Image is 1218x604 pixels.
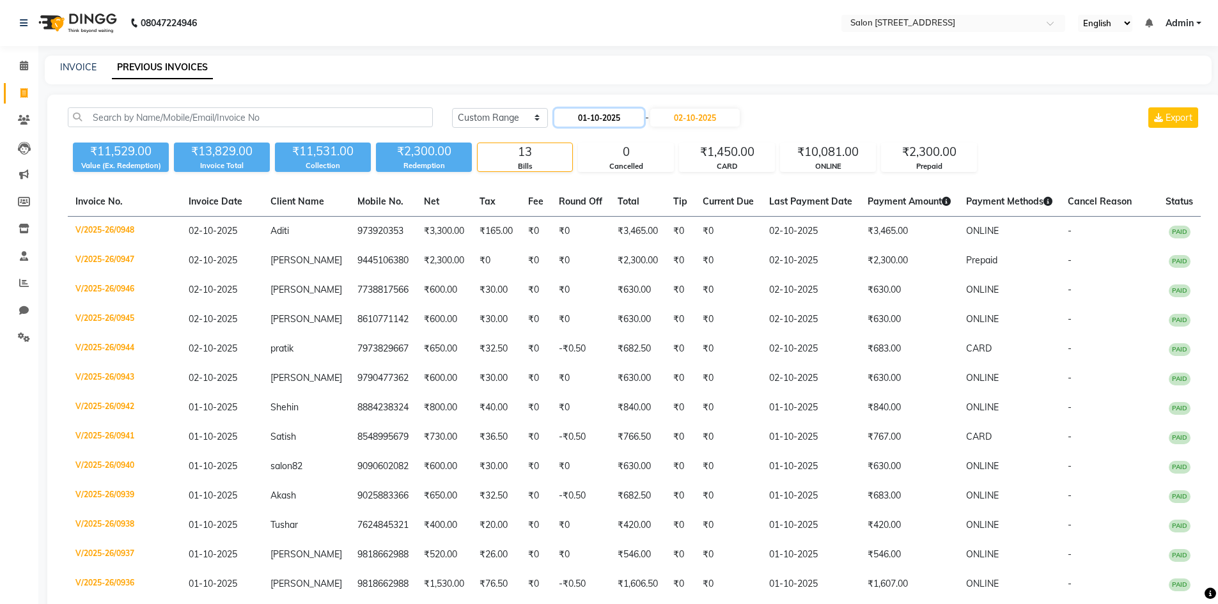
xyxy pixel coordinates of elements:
[610,217,666,247] td: ₹3,465.00
[424,196,439,207] span: Net
[189,196,242,207] span: Invoice Date
[1068,284,1072,295] span: -
[666,246,695,275] td: ₹0
[472,217,520,247] td: ₹165.00
[73,160,169,171] div: Value (Ex. Redemption)
[472,540,520,569] td: ₹26.00
[551,217,610,247] td: ₹0
[680,161,774,172] div: CARD
[416,393,472,422] td: ₹800.00
[472,305,520,334] td: ₹30.00
[1068,431,1072,442] span: -
[350,511,416,540] td: 7624845321
[520,422,551,452] td: ₹0
[350,246,416,275] td: 9445106380
[610,334,666,364] td: ₹682.50
[610,246,666,275] td: ₹2,300.00
[666,540,695,569] td: ₹0
[761,540,860,569] td: 01-10-2025
[551,364,610,393] td: ₹0
[1068,578,1072,589] span: -
[1068,225,1072,236] span: -
[1068,343,1072,354] span: -
[579,143,673,161] div: 0
[33,5,120,41] img: logo
[666,275,695,305] td: ₹0
[520,305,551,334] td: ₹0
[860,569,958,599] td: ₹1,607.00
[551,540,610,569] td: ₹0
[551,305,610,334] td: ₹0
[579,161,673,172] div: Cancelled
[270,519,298,530] span: Tushar
[68,452,181,481] td: V/2025-26/0940
[189,460,237,472] span: 01-10-2025
[472,364,520,393] td: ₹30.00
[472,393,520,422] td: ₹40.00
[1068,196,1132,207] span: Cancel Reason
[761,305,860,334] td: 02-10-2025
[350,452,416,481] td: 9090602082
[189,372,237,383] span: 02-10-2025
[966,284,999,295] span: ONLINE
[472,275,520,305] td: ₹30.00
[520,393,551,422] td: ₹0
[781,143,875,161] div: ₹10,081.00
[695,217,761,247] td: ₹0
[966,490,999,501] span: ONLINE
[695,334,761,364] td: ₹0
[551,275,610,305] td: ₹0
[270,578,342,589] span: [PERSON_NAME]
[1166,196,1193,207] span: Status
[551,246,610,275] td: ₹0
[112,56,213,79] a: PREVIOUS INVOICES
[966,401,999,413] span: ONLINE
[68,511,181,540] td: V/2025-26/0938
[520,481,551,511] td: ₹0
[610,511,666,540] td: ₹420.00
[350,540,416,569] td: 9818662988
[695,305,761,334] td: ₹0
[761,481,860,511] td: 01-10-2025
[610,275,666,305] td: ₹630.00
[610,305,666,334] td: ₹630.00
[270,401,299,413] span: Shehin
[761,452,860,481] td: 01-10-2025
[73,143,169,160] div: ₹11,529.00
[860,217,958,247] td: ₹3,465.00
[666,334,695,364] td: ₹0
[1068,460,1072,472] span: -
[350,305,416,334] td: 8610771142
[416,275,472,305] td: ₹600.00
[68,246,181,275] td: V/2025-26/0947
[966,431,992,442] span: CARD
[270,254,342,266] span: [PERSON_NAME]
[416,422,472,452] td: ₹730.00
[1169,402,1191,415] span: PAID
[416,452,472,481] td: ₹600.00
[270,343,293,354] span: pratik
[520,511,551,540] td: ₹0
[189,313,237,325] span: 02-10-2025
[68,217,181,247] td: V/2025-26/0948
[695,422,761,452] td: ₹0
[376,143,472,160] div: ₹2,300.00
[666,305,695,334] td: ₹0
[174,160,270,171] div: Invoice Total
[761,246,860,275] td: 02-10-2025
[966,225,999,236] span: ONLINE
[666,364,695,393] td: ₹0
[350,217,416,247] td: 973920353
[1169,373,1191,385] span: PAID
[860,393,958,422] td: ₹840.00
[761,334,860,364] td: 02-10-2025
[174,143,270,160] div: ₹13,829.00
[189,254,237,266] span: 02-10-2025
[703,196,754,207] span: Current Due
[1169,490,1191,503] span: PAID
[270,548,342,560] span: [PERSON_NAME]
[1169,431,1191,444] span: PAID
[618,196,639,207] span: Total
[1068,548,1072,560] span: -
[480,196,496,207] span: Tax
